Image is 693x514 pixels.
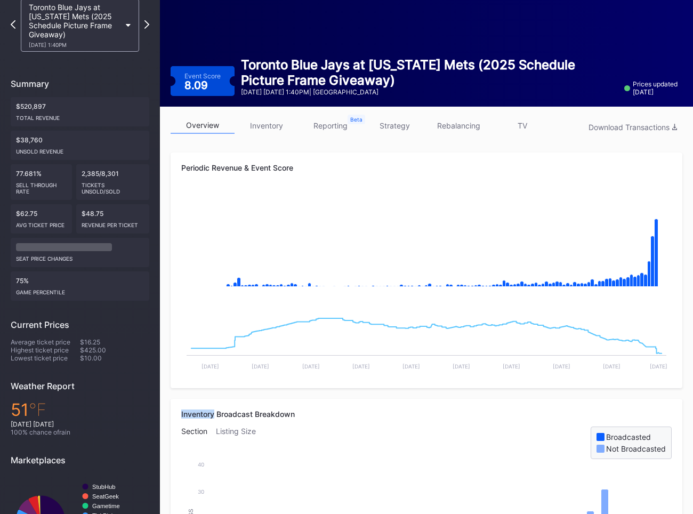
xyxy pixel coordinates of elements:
[82,178,144,195] div: Tickets Unsold/Sold
[302,363,320,370] text: [DATE]
[92,503,120,509] text: Gametime
[11,428,149,436] div: 100 % chance of rain
[650,363,667,370] text: [DATE]
[16,251,144,262] div: seat price changes
[29,42,120,48] div: [DATE] 1:40PM
[92,484,116,490] text: StubHub
[11,319,149,330] div: Current Prices
[606,444,666,453] div: Not Broadcasted
[202,363,219,370] text: [DATE]
[252,363,269,370] text: [DATE]
[16,144,144,155] div: Unsold Revenue
[11,346,80,354] div: Highest ticket price
[76,164,150,200] div: 2,385/8,301
[11,78,149,89] div: Summary
[76,204,150,234] div: $48.75
[299,117,362,134] a: reporting
[181,191,672,298] svg: Chart title
[503,363,520,370] text: [DATE]
[11,97,149,126] div: $520,897
[11,354,80,362] div: Lowest ticket price
[352,363,370,370] text: [DATE]
[11,338,80,346] div: Average ticket price
[624,80,682,96] div: Prices updated [DATE]
[241,57,618,88] div: Toronto Blue Jays at [US_STATE] Mets (2025 Schedule Picture Frame Giveaway)
[241,88,618,96] div: [DATE] [DATE] 1:40PM | [GEOGRAPHIC_DATA]
[362,117,426,134] a: strategy
[453,363,470,370] text: [DATE]
[171,117,235,134] a: overview
[184,72,221,80] div: Event Score
[82,218,144,228] div: Revenue per ticket
[235,117,299,134] a: inventory
[11,420,149,428] div: [DATE] [DATE]
[11,271,149,301] div: 75%
[16,285,144,295] div: Game percentile
[198,488,204,495] text: 30
[80,354,149,362] div: $10.00
[216,427,264,459] div: Listing Size
[11,455,149,465] div: Marketplaces
[490,117,554,134] a: TV
[11,204,72,234] div: $62.75
[402,363,420,370] text: [DATE]
[181,298,672,378] svg: Chart title
[11,131,149,160] div: $38,760
[603,363,621,370] text: [DATE]
[181,427,216,459] div: Section
[181,163,672,172] div: Periodic Revenue & Event Score
[16,110,144,121] div: Total Revenue
[80,338,149,346] div: $16.25
[426,117,490,134] a: rebalancing
[29,399,46,420] span: ℉
[11,399,149,420] div: 51
[92,493,119,500] text: SeatGeek
[11,164,72,200] div: 77.681%
[198,461,204,468] text: 40
[80,346,149,354] div: $425.00
[16,178,67,195] div: Sell Through Rate
[553,363,570,370] text: [DATE]
[583,120,682,134] button: Download Transactions
[11,381,149,391] div: Weather Report
[29,3,120,48] div: Toronto Blue Jays at [US_STATE] Mets (2025 Schedule Picture Frame Giveaway)
[16,218,67,228] div: Avg ticket price
[589,123,677,132] div: Download Transactions
[606,432,651,441] div: Broadcasted
[181,409,672,419] div: Inventory Broadcast Breakdown
[184,80,211,91] div: 8.09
